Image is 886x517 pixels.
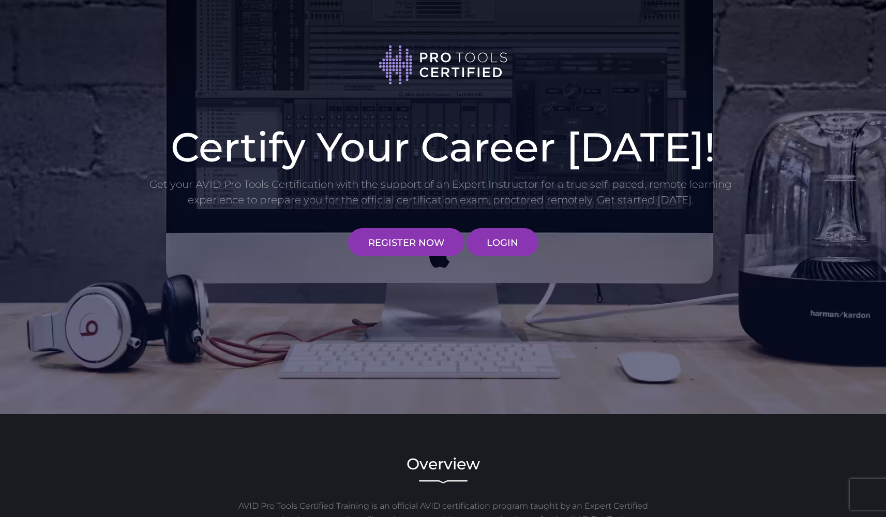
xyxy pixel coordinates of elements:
[348,228,464,256] a: REGISTER NOW
[148,176,733,208] p: Get your AVID Pro Tools Certification with the support of an Expert Instructor for a true self-pa...
[148,456,738,472] h2: Overview
[148,127,738,167] h1: Certify Your Career [DATE]!
[379,44,508,86] img: Pro Tools Certified logo
[467,228,538,256] a: LOGIN
[419,480,468,484] img: decorative line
